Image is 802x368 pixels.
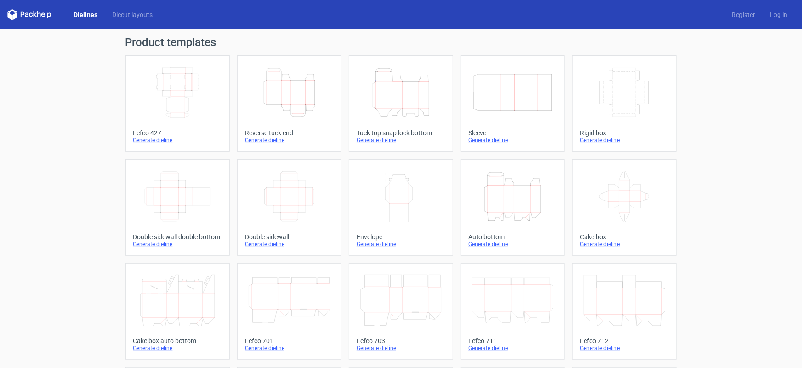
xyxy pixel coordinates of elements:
div: Generate dieline [133,241,222,248]
div: Fefco 712 [580,337,669,345]
a: Register [724,10,762,19]
div: Generate dieline [580,345,669,352]
div: Generate dieline [357,241,445,248]
div: Fefco 711 [468,337,557,345]
div: Reverse tuck end [245,129,334,137]
div: Generate dieline [580,137,669,144]
div: Generate dieline [468,137,557,144]
div: Generate dieline [357,137,445,144]
a: Reverse tuck endGenerate dieline [237,55,341,152]
div: Cake box auto bottom [133,337,222,345]
a: Fefco 701Generate dieline [237,263,341,360]
a: SleeveGenerate dieline [461,55,565,152]
h1: Product templates [125,37,677,48]
div: Generate dieline [357,345,445,352]
div: Envelope [357,233,445,241]
div: Generate dieline [245,241,334,248]
a: Cake box auto bottomGenerate dieline [125,263,230,360]
div: Generate dieline [468,345,557,352]
div: Auto bottom [468,233,557,241]
a: Fefco 711Generate dieline [461,263,565,360]
a: Log in [762,10,795,19]
div: Double sidewall double bottom [133,233,222,241]
a: Auto bottomGenerate dieline [461,159,565,256]
div: Generate dieline [468,241,557,248]
div: Generate dieline [133,137,222,144]
div: Fefco 701 [245,337,334,345]
a: Diecut layouts [105,10,160,19]
a: EnvelopeGenerate dieline [349,159,453,256]
a: Cake boxGenerate dieline [572,159,677,256]
a: Dielines [66,10,105,19]
a: Tuck top snap lock bottomGenerate dieline [349,55,453,152]
a: Rigid boxGenerate dieline [572,55,677,152]
a: Fefco 427Generate dieline [125,55,230,152]
div: Rigid box [580,129,669,137]
div: Generate dieline [133,345,222,352]
a: Double sidewall double bottomGenerate dieline [125,159,230,256]
div: Fefco 703 [357,337,445,345]
div: Generate dieline [245,137,334,144]
div: Generate dieline [245,345,334,352]
a: Double sidewallGenerate dieline [237,159,341,256]
a: Fefco 703Generate dieline [349,263,453,360]
div: Generate dieline [580,241,669,248]
a: Fefco 712Generate dieline [572,263,677,360]
div: Tuck top snap lock bottom [357,129,445,137]
div: Sleeve [468,129,557,137]
div: Cake box [580,233,669,241]
div: Fefco 427 [133,129,222,137]
div: Double sidewall [245,233,334,241]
